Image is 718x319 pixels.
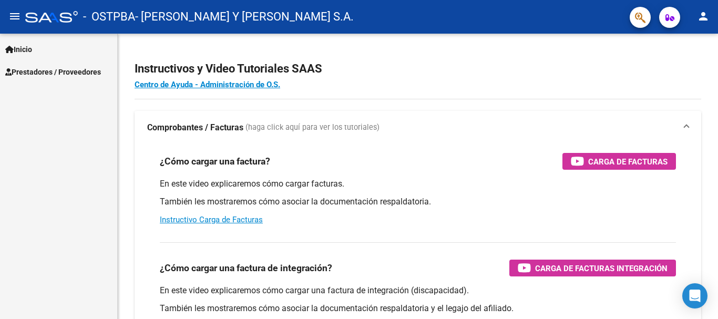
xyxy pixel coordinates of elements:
mat-expansion-panel-header: Comprobantes / Facturas (haga click aquí para ver los tutoriales) [135,111,701,145]
strong: Comprobantes / Facturas [147,122,243,133]
span: Inicio [5,44,32,55]
p: También les mostraremos cómo asociar la documentación respaldatoria. [160,196,676,208]
p: También les mostraremos cómo asociar la documentación respaldatoria y el legajo del afiliado. [160,303,676,314]
span: - OSTPBA [83,5,135,28]
mat-icon: menu [8,10,21,23]
div: Open Intercom Messenger [682,283,707,308]
a: Centro de Ayuda - Administración de O.S. [135,80,280,89]
p: En este video explicaremos cómo cargar facturas. [160,178,676,190]
h3: ¿Cómo cargar una factura? [160,154,270,169]
span: (haga click aquí para ver los tutoriales) [245,122,379,133]
span: Carga de Facturas Integración [535,262,668,275]
mat-icon: person [697,10,710,23]
a: Instructivo Carga de Facturas [160,215,263,224]
button: Carga de Facturas Integración [509,260,676,276]
span: - [PERSON_NAME] Y [PERSON_NAME] S.A. [135,5,354,28]
h2: Instructivos y Video Tutoriales SAAS [135,59,701,79]
button: Carga de Facturas [562,153,676,170]
span: Carga de Facturas [588,155,668,168]
p: En este video explicaremos cómo cargar una factura de integración (discapacidad). [160,285,676,296]
span: Prestadores / Proveedores [5,66,101,78]
h3: ¿Cómo cargar una factura de integración? [160,261,332,275]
